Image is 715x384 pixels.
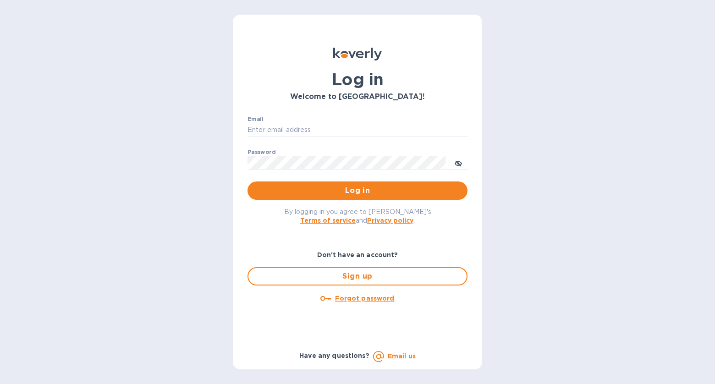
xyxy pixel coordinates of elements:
button: Log in [247,181,467,200]
img: Koverly [333,48,382,60]
span: Sign up [256,271,459,282]
input: Enter email address [247,123,467,137]
span: By logging in you agree to [PERSON_NAME]'s and . [284,208,431,224]
u: Forgot password [335,295,394,302]
label: Password [247,149,275,155]
button: toggle password visibility [449,154,467,172]
button: Sign up [247,267,467,285]
b: Have any questions? [299,352,369,359]
a: Terms of service [300,217,356,224]
a: Privacy policy [367,217,413,224]
b: Don't have an account? [317,251,398,258]
a: Email us [388,352,416,360]
span: Log in [255,185,460,196]
label: Email [247,116,264,122]
h3: Welcome to [GEOGRAPHIC_DATA]! [247,93,467,101]
h1: Log in [247,70,467,89]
